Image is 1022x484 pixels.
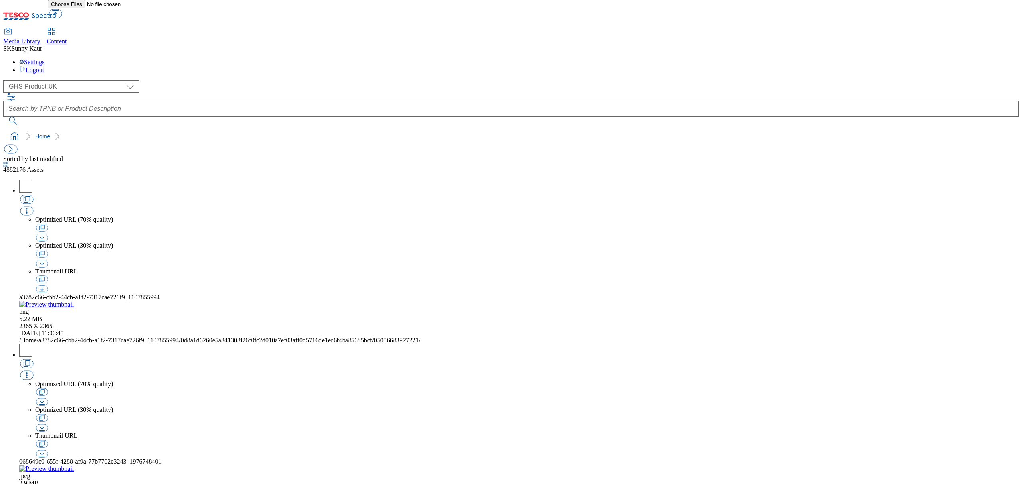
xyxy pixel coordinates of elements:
[3,28,40,45] a: Media Library
[19,301,1019,308] a: Preview thumbnail
[35,406,113,413] span: Optimized URL (30% quality)
[8,130,21,143] a: home
[3,45,11,52] span: SK
[19,323,53,329] span: Resolution
[19,67,44,73] a: Logout
[35,242,113,249] span: Optimized URL (30% quality)
[19,301,74,308] img: Preview thumbnail
[3,101,1019,117] input: Search by TPNB or Product Description
[3,166,27,173] span: 4882176
[19,315,42,322] span: Size
[47,28,67,45] a: Content
[3,129,1019,144] nav: breadcrumb
[35,216,113,223] span: Optimized URL (70% quality)
[35,432,77,439] span: Thumbnail URL
[11,45,42,52] span: Sunny Kaur
[3,166,44,173] span: Assets
[19,330,1019,337] div: Last Modified
[19,472,30,479] span: Type
[47,38,67,45] span: Content
[19,308,29,315] span: Type
[19,465,74,472] img: Preview thumbnail
[35,133,50,140] a: Home
[35,380,113,387] span: Optimized URL (70% quality)
[19,458,161,465] span: 068649c0-655f-4288-af9a-77b7702e3243_1976748401
[35,268,77,275] span: Thumbnail URL
[19,59,45,65] a: Settings
[3,38,40,45] span: Media Library
[19,337,1019,344] div: /a3782c66-cbb2-44cb-a1f2-7317cae726f9_1107855994/0d8a1d6260e5a341303f26f0fc2d010a7ef03aff0d5716de...
[3,155,63,162] span: Sorted by last modified
[19,465,1019,472] a: Preview thumbnail
[19,294,160,301] span: a3782c66-cbb2-44cb-a1f2-7317cae726f9_1107855994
